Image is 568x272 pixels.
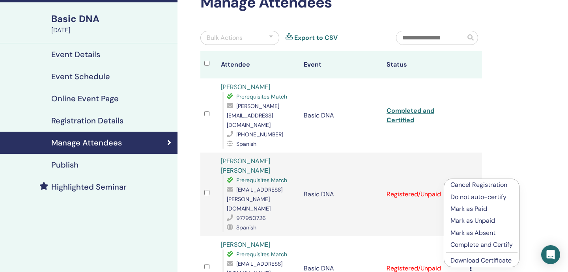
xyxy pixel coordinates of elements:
[236,214,266,222] span: 977950726
[450,228,513,238] p: Mark as Absent
[236,251,287,258] span: Prerequisites Match
[236,140,256,147] span: Spanish
[51,138,122,147] h4: Manage Attendees
[450,216,513,225] p: Mark as Unpaid
[450,240,513,250] p: Complete and Certify
[217,51,300,78] th: Attendee
[300,153,383,236] td: Basic DNA
[236,93,287,100] span: Prerequisites Match
[51,50,100,59] h4: Event Details
[227,102,279,129] span: [PERSON_NAME][EMAIL_ADDRESS][DOMAIN_NAME]
[227,186,282,212] span: [EMAIL_ADDRESS][PERSON_NAME][DOMAIN_NAME]
[541,245,560,264] div: Open Intercom Messenger
[221,240,270,249] a: [PERSON_NAME]
[51,26,173,35] div: [DATE]
[51,160,78,170] h4: Publish
[47,12,177,35] a: Basic DNA[DATE]
[450,180,513,190] p: Cancel Registration
[300,51,383,78] th: Event
[236,224,256,231] span: Spanish
[221,83,270,91] a: [PERSON_NAME]
[236,177,287,184] span: Prerequisites Match
[207,33,243,43] div: Bulk Actions
[221,157,270,175] a: [PERSON_NAME] [PERSON_NAME]
[236,131,283,138] span: [PHONE_NUMBER]
[51,182,127,192] h4: Highlighted Seminar
[383,51,465,78] th: Status
[450,204,513,214] p: Mark as Paid
[300,78,383,153] td: Basic DNA
[51,94,119,103] h4: Online Event Page
[450,256,512,265] a: Download Certificate
[51,116,123,125] h4: Registration Details
[387,106,434,124] a: Completed and Certified
[51,12,173,26] div: Basic DNA
[51,72,110,81] h4: Event Schedule
[450,192,513,202] p: Do not auto-certify
[294,33,338,43] a: Export to CSV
